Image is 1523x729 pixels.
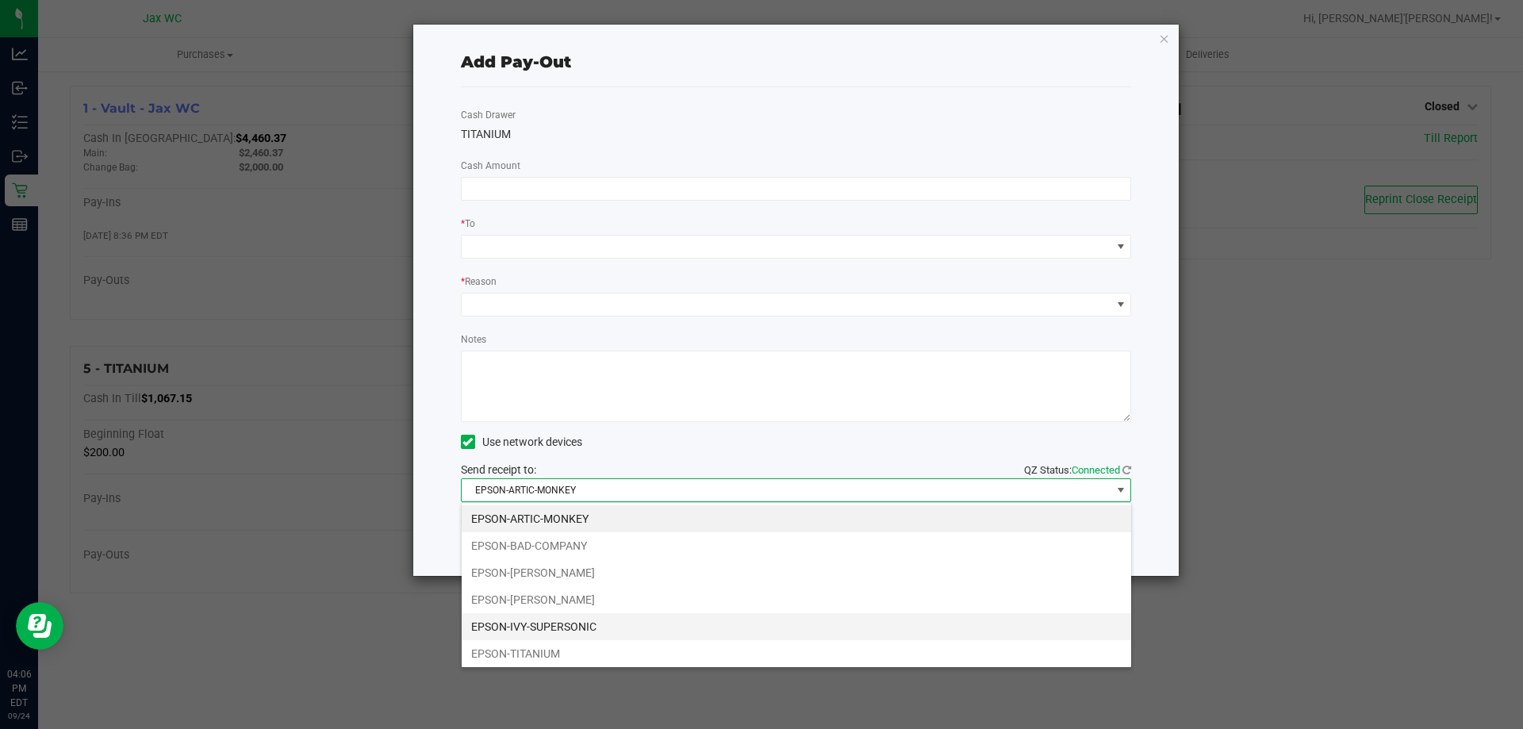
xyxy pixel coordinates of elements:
label: Use network devices [461,434,582,451]
span: QZ Status: [1024,464,1131,476]
span: Cash Amount [461,160,520,171]
li: EPSON-IVY-SUPERSONIC [462,613,1131,640]
label: Reason [461,274,497,289]
iframe: Resource center [16,602,63,650]
span: EPSON-ARTIC-MONKEY [462,479,1111,501]
label: Notes [461,332,486,347]
li: EPSON-[PERSON_NAME] [462,586,1131,613]
li: EPSON-BAD-COMPANY [462,532,1131,559]
label: To [461,217,475,231]
div: Add Pay-Out [461,50,571,74]
div: TITANIUM [461,126,1132,143]
li: EPSON-TITANIUM [462,640,1131,667]
li: EPSON-ARTIC-MONKEY [462,505,1131,532]
label: Cash Drawer [461,108,516,122]
span: Connected [1072,464,1120,476]
li: EPSON-[PERSON_NAME] [462,559,1131,586]
span: Send receipt to: [461,463,536,476]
